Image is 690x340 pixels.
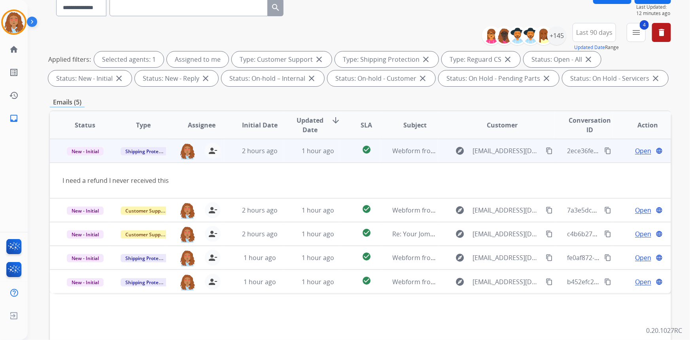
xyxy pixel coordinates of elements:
div: Status: Open - All [524,51,601,67]
span: Customer [487,120,518,130]
mat-icon: language [656,147,663,154]
span: 4 [640,20,649,30]
span: 1 hour ago [244,277,276,286]
mat-icon: content_copy [546,207,553,214]
mat-icon: content_copy [604,147,611,154]
div: Type: Shipping Protection [335,51,439,67]
mat-icon: close [114,74,124,83]
span: Webform from [EMAIL_ADDRESS][DOMAIN_NAME] on [DATE] [393,253,572,262]
mat-icon: close [201,74,210,83]
span: Status [75,120,95,130]
mat-icon: close [503,55,512,64]
span: 2 hours ago [242,146,278,155]
img: agent-avatar [180,202,195,219]
div: Assigned to me [167,51,229,67]
mat-icon: inbox [9,114,19,123]
span: New - Initial [67,254,104,262]
mat-icon: menu [631,28,641,37]
span: [EMAIL_ADDRESS][DOMAIN_NAME] [473,277,542,287]
mat-icon: language [656,254,663,261]
p: Applied filters: [48,55,91,64]
th: Action [613,111,671,139]
span: Webform from [EMAIL_ADDRESS][DOMAIN_NAME] on [DATE] [393,206,572,215]
span: Type [136,120,151,130]
span: Open [635,205,651,215]
span: New - Initial [67,147,104,156]
mat-icon: language [656,207,663,214]
span: 1 hour ago [244,253,276,262]
span: 7a3e5dc0-5a28-4c3d-b172-abf0baa07f52 [567,206,687,215]
span: New - Initial [67,278,104,287]
div: Status: On Hold - Servicers [562,70,668,86]
mat-icon: content_copy [604,230,611,237]
mat-icon: language [656,230,663,237]
span: [EMAIL_ADDRESS][DOMAIN_NAME] [473,253,542,262]
span: [EMAIL_ADDRESS][DOMAIN_NAME] [473,205,542,215]
span: Last Updated: [636,4,671,10]
mat-icon: explore [456,229,465,239]
mat-icon: person_remove [208,229,217,239]
span: Range [574,44,619,51]
span: Conversation ID [567,116,612,135]
button: Updated Date [574,44,605,51]
span: Re: Your Jomashop virtual card is here [393,230,507,238]
span: 12 minutes ago [636,10,671,17]
div: I need a refund I never received this [62,176,542,185]
mat-icon: language [656,278,663,285]
mat-icon: arrow_downward [331,116,340,125]
mat-icon: close [542,74,551,83]
span: [EMAIL_ADDRESS][DOMAIN_NAME] [473,229,542,239]
span: 1 hour ago [302,146,334,155]
mat-icon: explore [456,146,465,156]
span: New - Initial [67,230,104,239]
span: Shipping Protection [121,278,175,287]
span: 1 hour ago [302,230,334,238]
span: SLA [361,120,372,130]
img: agent-avatar [180,274,195,291]
span: Open [635,229,651,239]
span: 2 hours ago [242,206,278,215]
span: 1 hour ago [302,277,334,286]
button: 4 [627,23,646,42]
mat-icon: close [307,74,316,83]
mat-icon: close [651,74,660,83]
mat-icon: list_alt [9,68,19,77]
span: Updated Date [295,116,325,135]
div: Selected agents: 1 [94,51,164,67]
mat-icon: person_remove [208,205,217,215]
p: Emails (5) [50,97,85,107]
mat-icon: content_copy [604,207,611,214]
span: New - Initial [67,207,104,215]
mat-icon: close [584,55,593,64]
div: Type: Reguard CS [442,51,520,67]
span: Customer Support [121,207,172,215]
mat-icon: explore [456,277,465,287]
mat-icon: delete [657,28,666,37]
span: Last 90 days [576,31,612,34]
span: 1 hour ago [302,253,334,262]
mat-icon: content_copy [604,278,611,285]
div: Type: Customer Support [232,51,332,67]
span: Open [635,146,651,156]
div: Status: On Hold - Pending Parts [439,70,559,86]
span: Webform from [EMAIL_ADDRESS][DOMAIN_NAME] on [DATE] [393,146,572,155]
span: Initial Date [242,120,278,130]
mat-icon: content_copy [604,254,611,261]
button: Last 90 days [573,23,616,42]
span: Open [635,253,651,262]
div: Status: New - Initial [48,70,132,86]
mat-icon: explore [456,205,465,215]
img: agent-avatar [180,250,195,266]
img: agent-avatar [180,226,195,243]
mat-icon: history [9,91,19,100]
mat-icon: check_circle [362,252,371,261]
span: Subject [403,120,427,130]
p: 0.20.1027RC [646,326,682,335]
mat-icon: person_remove [208,277,217,287]
span: c4b6b27a-cef5-468f-98b5-ebabbb062a11 [567,230,688,238]
mat-icon: content_copy [546,230,553,237]
mat-icon: check_circle [362,276,371,285]
mat-icon: content_copy [546,254,553,261]
span: fe0af872-4522-491f-bf88-3f8d0bc6caab [567,253,682,262]
mat-icon: explore [456,253,465,262]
